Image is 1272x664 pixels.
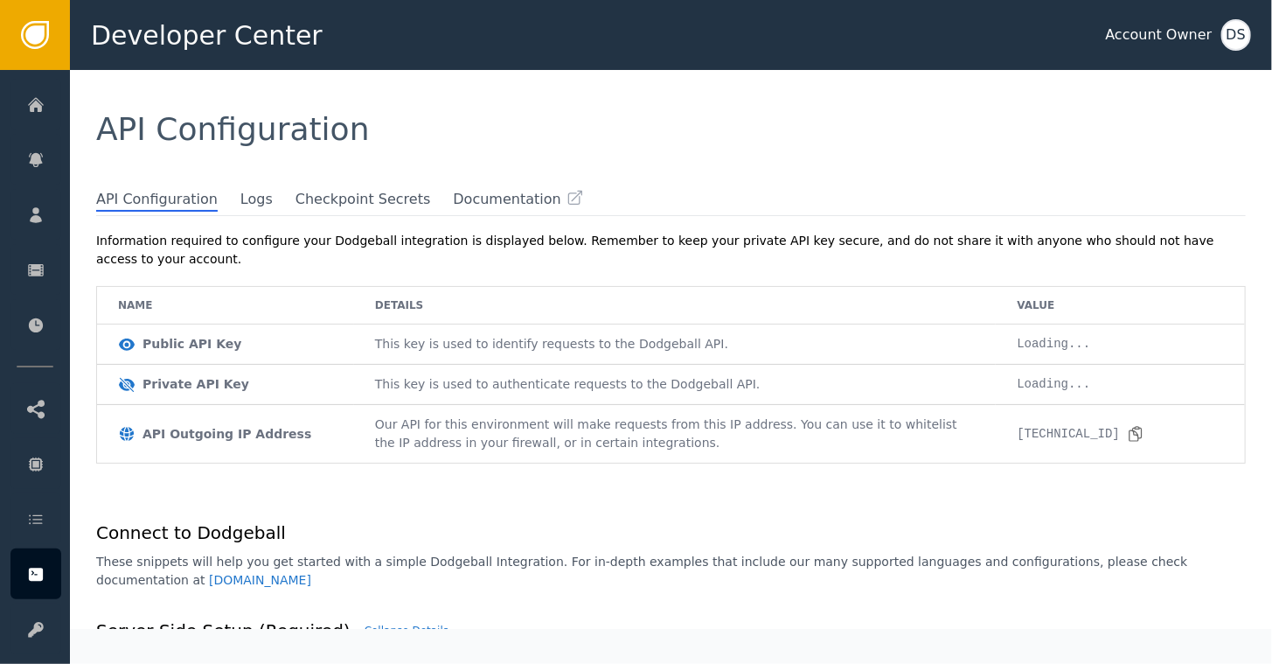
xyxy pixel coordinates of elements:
div: Loading... [1017,375,1224,394]
div: API Outgoing IP Address [142,425,311,444]
h1: Connect to Dodgeball [96,520,1246,546]
div: Information required to configure your Dodgeball integration is displayed below. Remember to keep... [96,232,1246,269]
p: These snippets will help you get started with a simple Dodgeball Integration. For in-depth exampl... [96,553,1246,590]
td: This key is used to authenticate requests to the Dodgeball API. [354,365,997,405]
td: Details [354,287,997,325]
td: This key is used to identify requests to the Dodgeball API. [354,325,997,365]
td: Value [996,287,1245,325]
button: DS [1221,19,1251,51]
a: Documentation [453,189,583,210]
a: [DOMAIN_NAME] [209,573,311,587]
div: Account Owner [1106,24,1213,45]
div: Private API Key [142,375,249,394]
span: Checkpoint Secrets [295,189,431,210]
span: Developer Center [91,16,323,55]
span: Documentation [453,189,560,210]
td: Our API for this environment will make requests from this IP address. You can use it to whitelist... [354,405,997,463]
span: Logs [240,189,273,210]
div: Loading... [1017,335,1224,353]
span: API Configuration [96,111,370,147]
div: [TECHNICAL_ID] [1017,425,1144,444]
div: Public API Key [142,335,241,353]
td: Name [97,287,354,325]
h1: Server Side Setup (Required) [96,618,351,644]
span: API Configuration [96,189,218,212]
div: Collapse Details [365,623,448,639]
